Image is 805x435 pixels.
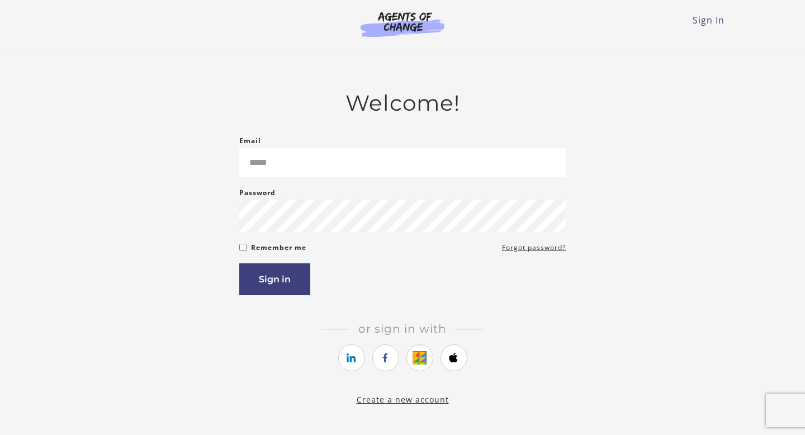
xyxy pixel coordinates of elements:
[441,344,467,371] a: https://courses.thinkific.com/users/auth/apple?ss%5Breferral%5D=&ss%5Buser_return_to%5D=&ss%5Bvis...
[239,186,276,200] label: Password
[338,344,365,371] a: https://courses.thinkific.com/users/auth/linkedin?ss%5Breferral%5D=&ss%5Buser_return_to%5D=&ss%5B...
[239,263,310,295] button: Sign in
[239,134,261,148] label: Email
[372,344,399,371] a: https://courses.thinkific.com/users/auth/facebook?ss%5Breferral%5D=&ss%5Buser_return_to%5D=&ss%5B...
[357,394,449,405] a: Create a new account
[406,344,433,371] a: https://courses.thinkific.com/users/auth/google?ss%5Breferral%5D=&ss%5Buser_return_to%5D=&ss%5Bvi...
[239,90,566,116] h2: Welcome!
[502,241,566,254] a: Forgot password?
[251,241,306,254] label: Remember me
[349,11,456,37] img: Agents of Change Logo
[349,322,456,335] span: Or sign in with
[693,14,724,26] a: Sign In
